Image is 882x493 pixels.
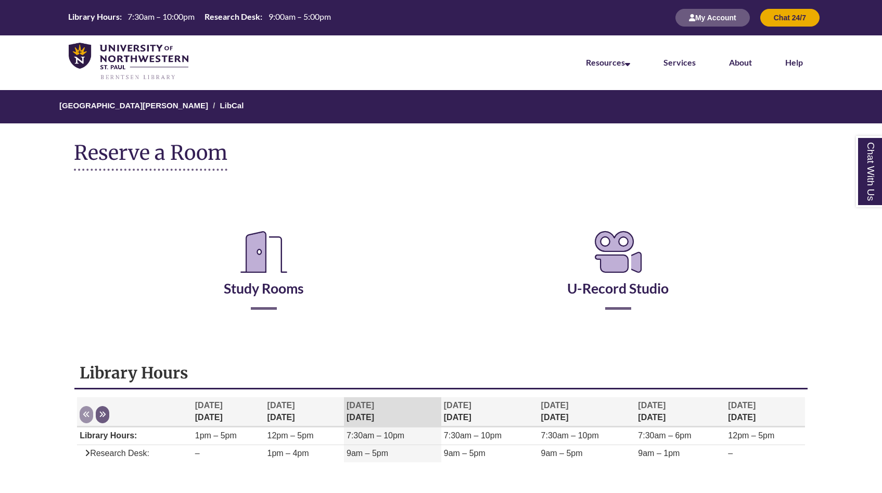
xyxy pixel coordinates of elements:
nav: Breadcrumb [74,90,808,123]
button: Previous week [80,406,93,423]
button: My Account [675,9,750,27]
a: [GEOGRAPHIC_DATA][PERSON_NAME] [59,101,208,110]
span: – [728,449,733,458]
th: [DATE] [725,397,805,427]
a: Chat 24/7 [760,13,820,22]
th: [DATE] [265,397,344,427]
span: 9am – 1pm [638,449,680,458]
img: UNWSP Library Logo [69,43,188,81]
span: – [195,449,200,458]
span: 7:30am – 10pm [444,431,502,440]
h1: Library Hours [80,363,802,383]
a: Services [663,57,696,67]
span: 9am – 5pm [347,449,388,458]
div: Library Hours [74,358,808,481]
th: [DATE] [635,397,725,427]
th: [DATE] [344,397,441,427]
span: 9:00am – 5:00pm [269,11,331,21]
span: [DATE] [195,401,223,410]
th: Research Desk: [200,11,264,22]
a: Resources [586,57,630,67]
a: LibCal [220,101,244,110]
span: 7:30am – 10:00pm [127,11,195,21]
a: Study Rooms [224,254,304,297]
table: Hours Today [64,11,335,23]
span: 12pm – 5pm [728,431,774,440]
a: About [729,57,752,67]
a: Help [785,57,803,67]
span: 1pm – 4pm [267,449,309,458]
th: [DATE] [539,397,636,427]
h1: Reserve a Room [74,142,227,171]
span: 7:30am – 10pm [347,431,404,440]
th: [DATE] [193,397,265,427]
div: Reserve a Room [74,197,808,340]
span: [DATE] [444,401,471,410]
a: Hours Today [64,11,335,24]
th: [DATE] [441,397,539,427]
span: [DATE] [541,401,569,410]
span: 1pm – 5pm [195,431,237,440]
th: Library Hours: [64,11,123,22]
span: [DATE] [347,401,374,410]
button: Chat 24/7 [760,9,820,27]
td: Library Hours: [77,427,193,445]
span: 9am – 5pm [541,449,583,458]
button: Next week [96,406,109,423]
span: 9am – 5pm [444,449,485,458]
span: 12pm – 5pm [267,431,314,440]
span: 7:30am – 10pm [541,431,599,440]
span: 7:30am – 6pm [638,431,691,440]
span: Research Desk: [80,449,149,458]
a: My Account [675,13,750,22]
span: [DATE] [728,401,756,410]
span: [DATE] [267,401,295,410]
span: [DATE] [638,401,666,410]
a: U-Record Studio [567,254,669,297]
